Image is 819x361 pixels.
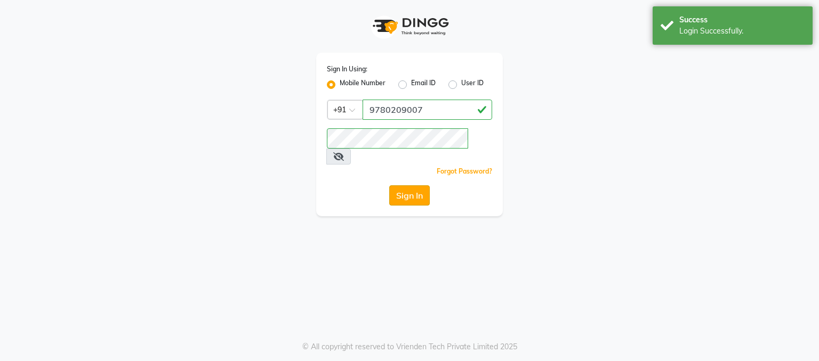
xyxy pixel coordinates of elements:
[327,64,367,74] label: Sign In Using:
[411,78,436,91] label: Email ID
[340,78,386,91] label: Mobile Number
[363,100,492,120] input: Username
[389,185,430,206] button: Sign In
[461,78,484,91] label: User ID
[679,26,805,37] div: Login Successfully.
[679,14,805,26] div: Success
[367,11,452,42] img: logo1.svg
[437,167,492,175] a: Forgot Password?
[327,128,468,149] input: Username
